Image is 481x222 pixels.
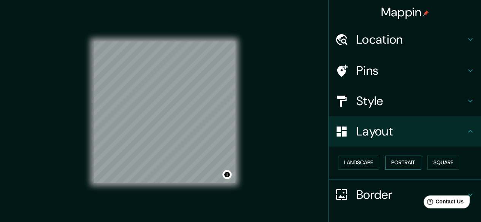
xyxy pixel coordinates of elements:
h4: Layout [356,124,466,139]
h4: Location [356,32,466,47]
h4: Mappin [381,5,429,20]
button: Toggle attribution [222,170,232,179]
h4: Pins [356,63,466,78]
button: Landscape [338,156,379,170]
div: Location [329,24,481,55]
div: Border [329,179,481,210]
canvas: Map [94,41,235,183]
div: Style [329,86,481,116]
button: Portrait [385,156,421,170]
h4: Style [356,93,466,109]
h4: Border [356,187,466,202]
button: Square [427,156,459,170]
iframe: Help widget launcher [413,192,473,214]
img: pin-icon.png [423,10,429,16]
div: Layout [329,116,481,146]
div: Pins [329,55,481,86]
